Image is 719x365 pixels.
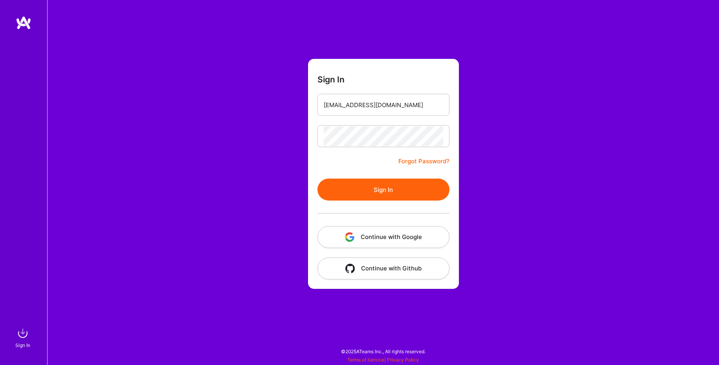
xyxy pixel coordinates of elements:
[317,226,449,248] button: Continue with Google
[347,357,384,363] a: Terms of Service
[317,179,449,201] button: Sign In
[398,157,449,166] a: Forgot Password?
[324,95,443,115] input: Email...
[347,357,419,363] span: |
[387,357,419,363] a: Privacy Policy
[15,341,30,349] div: Sign In
[317,257,449,279] button: Continue with Github
[47,341,719,361] div: © 2025 ATeams Inc., All rights reserved.
[317,75,345,84] h3: Sign In
[15,325,31,341] img: sign in
[345,232,354,242] img: icon
[17,325,31,349] a: sign inSign In
[16,16,31,30] img: logo
[345,264,355,273] img: icon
